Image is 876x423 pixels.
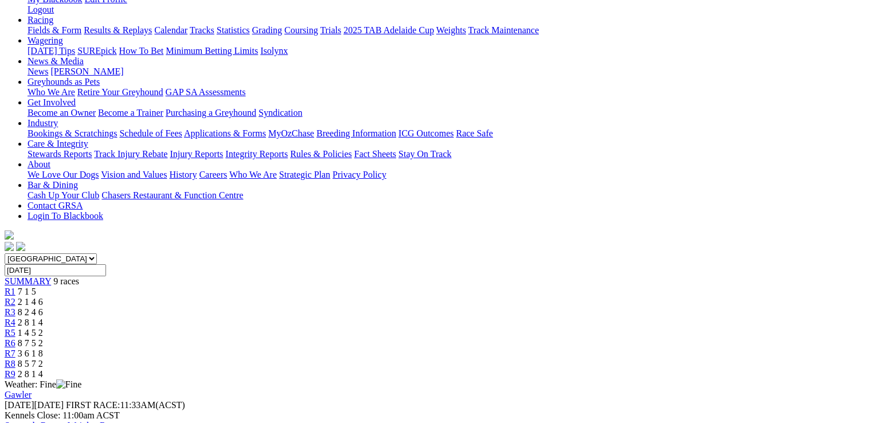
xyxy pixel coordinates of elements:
[28,149,863,159] div: Care & Integrity
[50,66,123,76] a: [PERSON_NAME]
[343,25,434,35] a: 2025 TAB Adelaide Cup
[66,400,120,410] span: FIRST RACE:
[28,201,83,210] a: Contact GRSA
[316,128,396,138] a: Breeding Information
[98,108,163,117] a: Become a Trainer
[28,180,78,190] a: Bar & Dining
[252,25,282,35] a: Grading
[436,25,466,35] a: Weights
[28,56,84,66] a: News & Media
[28,66,48,76] a: News
[28,190,863,201] div: Bar & Dining
[28,87,75,97] a: Who We Are
[18,297,43,307] span: 2 1 4 6
[28,128,117,138] a: Bookings & Scratchings
[5,400,34,410] span: [DATE]
[28,25,863,36] div: Racing
[28,15,53,25] a: Racing
[5,410,863,421] div: Kennels Close: 11:00am ACST
[28,25,81,35] a: Fields & Form
[166,46,258,56] a: Minimum Betting Limits
[28,211,103,221] a: Login To Blackbook
[5,359,15,369] a: R8
[5,297,15,307] a: R2
[169,170,197,179] a: History
[333,170,386,179] a: Privacy Policy
[217,25,250,35] a: Statistics
[28,159,50,169] a: About
[5,348,15,358] a: R7
[28,190,99,200] a: Cash Up Your Club
[28,118,58,128] a: Industry
[5,338,15,348] a: R6
[259,108,302,117] a: Syndication
[170,149,223,159] a: Injury Reports
[184,128,266,138] a: Applications & Forms
[260,46,288,56] a: Isolynx
[354,149,396,159] a: Fact Sheets
[28,108,863,118] div: Get Involved
[28,87,863,97] div: Greyhounds as Pets
[28,66,863,77] div: News & Media
[28,46,863,56] div: Wagering
[284,25,318,35] a: Coursing
[5,318,15,327] a: R4
[28,46,75,56] a: [DATE] Tips
[279,170,330,179] a: Strategic Plan
[5,264,106,276] input: Select date
[101,190,243,200] a: Chasers Restaurant & Function Centre
[119,46,164,56] a: How To Bet
[190,25,214,35] a: Tracks
[154,25,187,35] a: Calendar
[468,25,539,35] a: Track Maintenance
[28,139,88,148] a: Care & Integrity
[5,369,15,379] a: R9
[456,128,492,138] a: Race Safe
[5,242,14,251] img: facebook.svg
[268,128,314,138] a: MyOzChase
[398,128,453,138] a: ICG Outcomes
[28,97,76,107] a: Get Involved
[16,242,25,251] img: twitter.svg
[28,170,99,179] a: We Love Our Dogs
[28,170,863,180] div: About
[18,348,43,358] span: 3 6 1 8
[225,149,288,159] a: Integrity Reports
[101,170,167,179] a: Vision and Values
[166,87,246,97] a: GAP SA Assessments
[66,400,185,410] span: 11:33AM(ACST)
[28,108,96,117] a: Become an Owner
[18,369,43,379] span: 2 8 1 4
[56,379,81,390] img: Fine
[28,77,100,87] a: Greyhounds as Pets
[18,328,43,338] span: 1 4 5 2
[18,359,43,369] span: 8 5 7 2
[28,149,92,159] a: Stewards Reports
[28,5,54,14] a: Logout
[18,338,43,348] span: 8 7 5 2
[5,230,14,240] img: logo-grsa-white.png
[5,287,15,296] a: R1
[77,87,163,97] a: Retire Your Greyhound
[18,287,36,296] span: 7 1 5
[398,149,451,159] a: Stay On Track
[166,108,256,117] a: Purchasing a Greyhound
[18,318,43,327] span: 2 8 1 4
[18,307,43,317] span: 8 2 4 6
[229,170,277,179] a: Who We Are
[28,128,863,139] div: Industry
[94,149,167,159] a: Track Injury Rebate
[290,149,352,159] a: Rules & Policies
[5,390,32,399] a: Gawler
[5,307,15,317] a: R3
[5,276,51,286] a: SUMMARY
[5,328,15,338] a: R5
[199,170,227,179] a: Careers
